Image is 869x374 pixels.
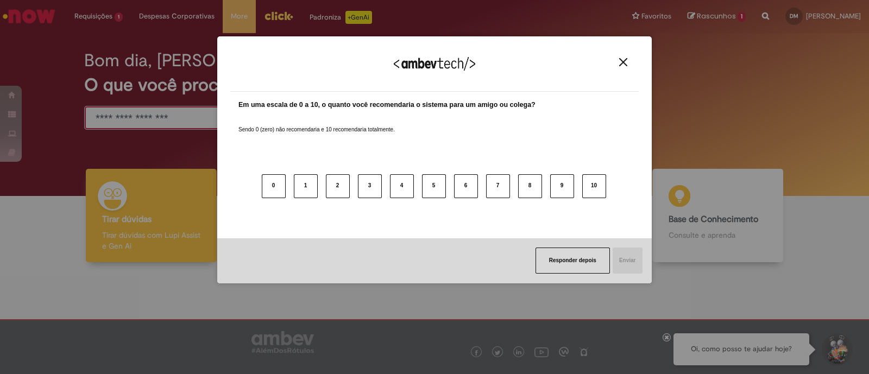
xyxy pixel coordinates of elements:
label: Sendo 0 (zero) não recomendaria e 10 recomendaria totalmente. [238,113,395,134]
button: Close [616,58,631,67]
button: 4 [390,174,414,198]
button: 9 [550,174,574,198]
button: 2 [326,174,350,198]
button: 0 [262,174,286,198]
button: 7 [486,174,510,198]
button: 6 [454,174,478,198]
button: 8 [518,174,542,198]
button: Responder depois [536,248,610,274]
button: 5 [422,174,446,198]
img: Close [619,58,627,66]
button: 3 [358,174,382,198]
img: Logo Ambevtech [394,57,475,71]
button: 1 [294,174,318,198]
button: 10 [582,174,606,198]
label: Em uma escala de 0 a 10, o quanto você recomendaria o sistema para um amigo ou colega? [238,100,536,110]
